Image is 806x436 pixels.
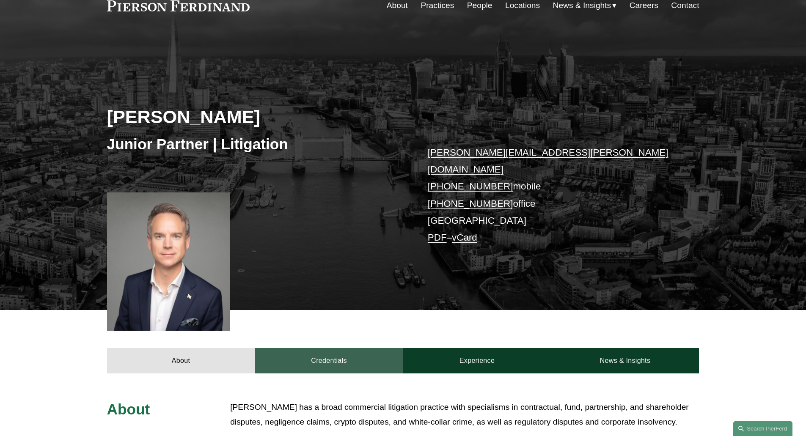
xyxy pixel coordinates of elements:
[107,348,255,373] a: About
[428,198,513,209] a: [PHONE_NUMBER]
[428,232,447,243] a: PDF
[107,401,150,417] span: About
[428,147,668,175] a: [PERSON_NAME][EMAIL_ADDRESS][PERSON_NAME][DOMAIN_NAME]
[403,348,551,373] a: Experience
[428,144,674,247] p: mobile office [GEOGRAPHIC_DATA] –
[428,181,513,192] a: [PHONE_NUMBER]
[230,400,699,429] p: [PERSON_NAME] has a broad commercial litigation practice with specialisms in contractual, fund, p...
[452,232,477,243] a: vCard
[107,135,403,154] h3: Junior Partner | Litigation
[733,421,792,436] a: Search this site
[255,348,403,373] a: Credentials
[107,106,403,128] h2: [PERSON_NAME]
[551,348,699,373] a: News & Insights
